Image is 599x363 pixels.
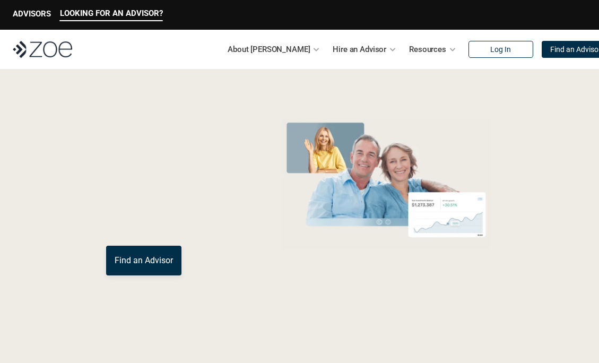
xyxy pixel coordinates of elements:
[280,119,493,249] img: Zoe Financial Hero Image
[106,202,280,233] p: You deserve an advisor you can trust. [PERSON_NAME], hire, and invest with vetted, fiduciary, fin...
[301,256,472,260] em: The information in the visuals above is for illustrative purposes only and does not represent an ...
[60,8,163,18] p: LOOKING FOR AN ADVISOR?
[106,246,181,275] a: Find an Advisor
[13,9,51,19] p: ADVISORS
[106,103,279,189] p: Grow Your Wealth with a Financial Advisor
[228,41,310,57] p: About [PERSON_NAME]
[468,41,533,58] a: Log In
[490,45,511,54] p: Log In
[409,41,446,57] p: Resources
[333,41,386,57] p: Hire an Advisor
[115,255,173,265] p: Find an Advisor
